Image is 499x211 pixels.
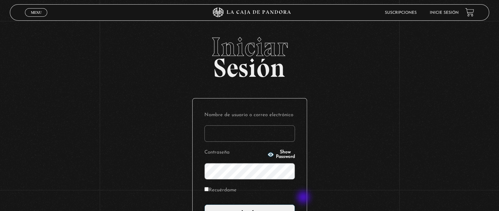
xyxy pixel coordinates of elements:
button: Show Password [267,150,295,159]
label: Contraseña [204,148,265,158]
span: Show Password [276,150,295,159]
h2: Sesión [10,34,489,76]
a: Inicie sesión [430,11,459,15]
label: Nombre de usuario o correo electrónico [204,110,295,120]
label: Recuérdame [204,185,237,196]
span: Iniciar [10,34,489,60]
a: Suscripciones [385,11,417,15]
input: Recuérdame [204,187,209,191]
span: Menu [31,11,42,14]
a: View your shopping cart [465,8,474,17]
span: Cerrar [29,16,44,21]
